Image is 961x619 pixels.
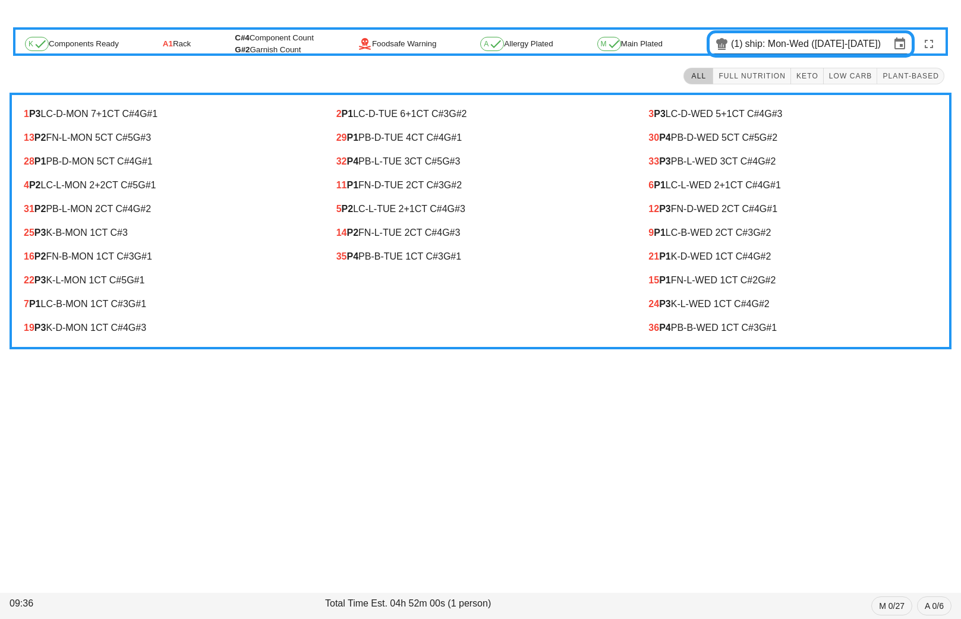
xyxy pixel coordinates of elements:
span: G#2 [444,180,462,190]
b: P4 [659,132,671,143]
div: (1) [731,38,745,50]
div: K-B-MON 1 CT C#3 [24,228,313,238]
div: PB-D-MON 5 CT C#4 [24,156,313,167]
div: FN-D-WED 2 CT C#4 [648,204,937,214]
span: 16 [24,251,34,261]
span: +1 [721,109,732,119]
span: G#3 [133,132,151,143]
span: G#2 [758,156,776,166]
span: 28 [24,156,34,166]
span: 30 [648,132,659,143]
div: LC-D-TUE 6 CT C#3 [336,109,625,119]
span: 22 [24,275,34,285]
span: Keto [796,72,818,80]
div: PB-L-MON 2 CT C#4 [24,204,313,214]
span: Low Carb [828,72,872,80]
span: G#1 [443,251,461,261]
span: G#1 [134,251,152,261]
span: C#4 [235,33,249,42]
span: G#1 [763,180,781,190]
span: G#1 [444,132,462,143]
div: PB-L-TUE 3 CT C#5 [336,156,625,167]
b: P2 [342,204,354,214]
span: 7 [24,299,29,309]
span: 36 [648,323,659,333]
b: P4 [346,251,358,261]
div: LC-B-MON 1 CT C#3 [24,299,313,309]
span: G#1 [759,323,777,333]
span: +1 [404,204,415,214]
span: 32 [336,156,347,166]
div: LC-D-WED 5 CT C#4 [648,109,937,119]
span: Full Nutrition [718,72,786,80]
span: A1 [163,38,173,50]
span: 31 [24,204,34,214]
b: P4 [346,156,358,166]
span: G#1 [138,180,156,190]
span: G#1 [127,275,144,285]
div: K-D-MON 1 CT C#4 [24,323,313,333]
div: PB-B-TUE 1 CT C#3 [336,251,625,262]
span: G#3 [764,109,782,119]
b: P2 [29,180,41,190]
div: FN-L-WED 1 CT C#2 [648,275,937,286]
b: P2 [34,132,46,143]
b: P3 [654,109,666,119]
div: PB-D-WED 5 CT C#5 [648,132,937,143]
button: Plant-Based [877,68,944,84]
div: Component Count Garnish Count [235,32,314,56]
span: G#1 [140,109,157,119]
div: Components Ready Rack Foodsafe Warning Allergy Plated Main Plated [15,30,946,58]
div: K-D-WED 1 CT C#4 [648,251,937,262]
div: LC-L-TUE 2 CT C#4 [336,204,625,214]
b: P3 [34,323,46,333]
button: Keto [791,68,824,84]
b: P3 [659,299,671,309]
span: 6 [648,180,654,190]
div: 09:36 [7,594,323,618]
span: G#3 [128,323,146,333]
div: LC-L-WED 2 CT C#4 [648,180,937,191]
span: 25 [24,228,34,238]
span: 4 [24,180,29,190]
b: P3 [34,275,46,285]
span: 19 [24,323,34,333]
span: G#3 [442,156,460,166]
span: 9 [648,228,654,238]
div: PB-L-WED 3 CT C#4 [648,156,937,167]
span: 2 [336,109,342,119]
span: G#2 [235,45,250,54]
span: 24 [648,299,659,309]
span: +1 [405,109,416,119]
div: FN-D-TUE 2 CT C#3 [336,180,625,191]
b: P1 [34,156,46,166]
b: P1 [654,228,666,238]
span: 33 [648,156,659,166]
span: 11 [336,180,347,190]
div: K-L-WED 1 CT C#4 [648,299,937,309]
span: 21 [648,251,659,261]
span: K [29,40,45,48]
span: G#1 [760,204,777,214]
b: P1 [342,109,354,119]
span: G#3 [448,204,465,214]
b: P4 [659,323,671,333]
b: P3 [659,156,671,166]
span: 3 [648,109,654,119]
span: +2 [94,180,105,190]
button: All [683,68,713,84]
span: M [601,40,617,48]
b: P3 [659,204,671,214]
b: P1 [654,180,666,190]
b: P2 [34,204,46,214]
div: K-L-MON 1 CT C#5 [24,275,313,286]
b: P3 [29,109,41,119]
button: Full Nutrition [713,68,791,84]
div: PB-D-TUE 4 CT C#4 [336,132,625,143]
span: 15 [648,275,659,285]
span: G#2 [758,275,776,285]
span: 35 [336,251,347,261]
b: P1 [346,132,358,143]
span: 29 [336,132,347,143]
div: PB-B-WED 1 CT C#3 [648,323,937,333]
